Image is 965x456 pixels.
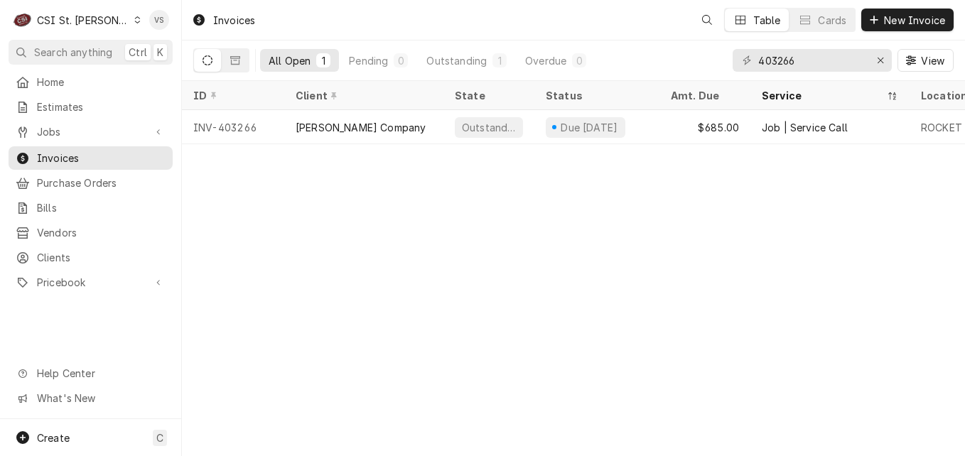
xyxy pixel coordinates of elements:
span: What's New [37,391,164,406]
div: $685.00 [659,110,750,144]
span: Estimates [37,99,166,114]
a: Bills [9,196,173,219]
button: Search anythingCtrlK [9,40,173,65]
div: Overdue [525,53,566,68]
div: ID [193,88,270,103]
span: K [157,45,163,60]
span: Invoices [37,151,166,165]
a: Invoices [9,146,173,170]
span: Clients [37,250,166,265]
span: Jobs [37,124,144,139]
div: 0 [397,53,405,68]
div: Amt. Due [671,88,736,103]
input: Keyword search [758,49,865,72]
a: Clients [9,246,173,269]
span: Search anything [34,45,112,60]
button: Open search [696,9,718,31]
div: Job | Service Call [762,120,848,135]
a: Home [9,70,173,94]
div: Due [DATE] [559,120,620,135]
a: Go to Pricebook [9,271,173,294]
button: New Invoice [861,9,954,31]
div: Cards [818,13,846,28]
div: INV-403266 [182,110,284,144]
div: 0 [575,53,583,68]
div: Outstanding [460,120,517,135]
div: Pending [349,53,388,68]
div: State [455,88,523,103]
span: C [156,430,163,445]
span: Bills [37,200,166,215]
div: Service [762,88,884,103]
div: Outstanding [426,53,487,68]
a: Estimates [9,95,173,119]
span: Ctrl [129,45,147,60]
a: Go to Help Center [9,362,173,385]
span: Purchase Orders [37,175,166,190]
a: Purchase Orders [9,171,173,195]
span: Pricebook [37,275,144,290]
div: 1 [319,53,328,68]
span: Create [37,432,70,444]
div: Status [546,88,645,103]
div: 1 [495,53,504,68]
div: CSI St. [PERSON_NAME] [37,13,129,28]
span: Help Center [37,366,164,381]
div: All Open [269,53,311,68]
div: Table [753,13,781,28]
span: View [918,53,947,68]
a: Vendors [9,221,173,244]
div: Client [296,88,429,103]
span: Vendors [37,225,166,240]
div: Vicky Stuesse's Avatar [149,10,169,30]
span: Home [37,75,166,89]
div: VS [149,10,169,30]
a: Go to What's New [9,386,173,410]
div: C [13,10,33,30]
button: Erase input [869,49,892,72]
button: View [897,49,954,72]
a: Go to Jobs [9,120,173,143]
div: [PERSON_NAME] Company [296,120,426,135]
span: New Invoice [881,13,948,28]
div: CSI St. Louis's Avatar [13,10,33,30]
